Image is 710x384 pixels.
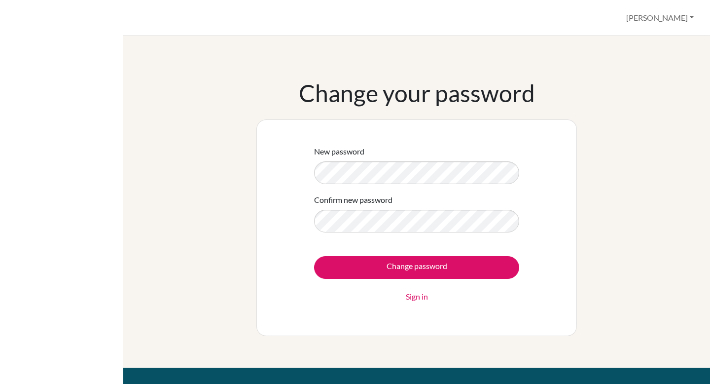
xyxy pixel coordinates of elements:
[406,291,428,303] a: Sign in
[299,79,535,108] h1: Change your password
[314,194,392,206] label: Confirm new password
[622,8,698,27] button: [PERSON_NAME]
[314,256,519,279] input: Change password
[314,146,364,157] label: New password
